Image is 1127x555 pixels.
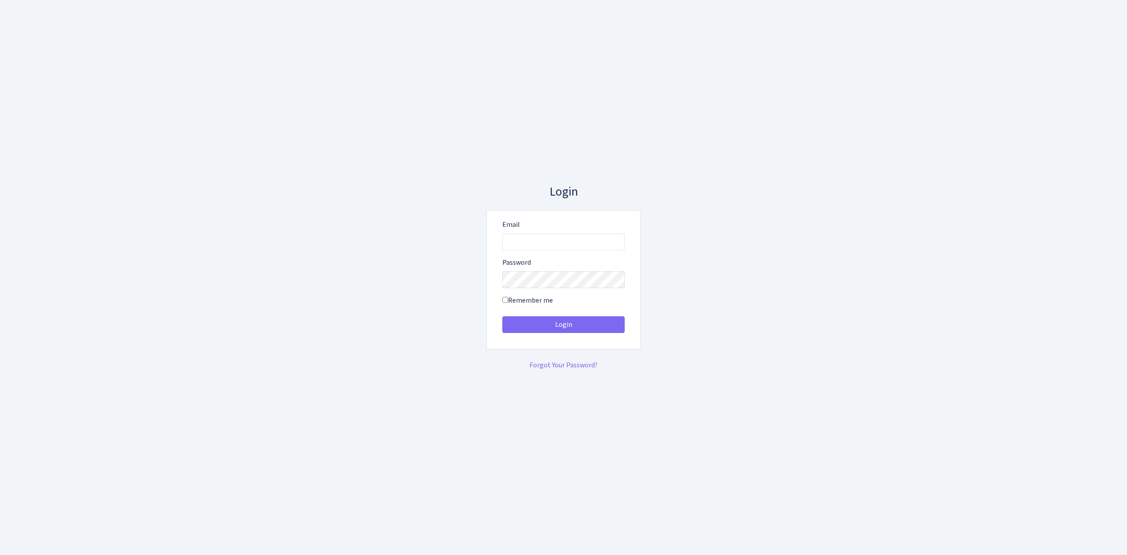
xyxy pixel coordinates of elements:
[502,295,553,306] label: Remember me
[502,257,531,268] label: Password
[486,185,641,200] h3: Login
[502,297,508,303] input: Remember me
[502,219,520,230] label: Email
[530,360,597,370] a: Forgot Your Password?
[502,316,625,333] button: Login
